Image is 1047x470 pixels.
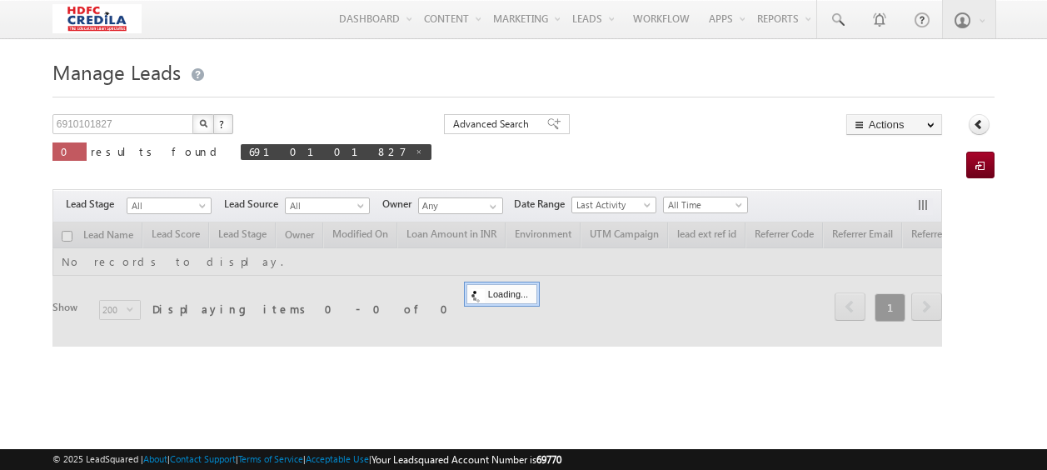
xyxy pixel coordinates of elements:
[846,114,942,135] button: Actions
[536,453,561,466] span: 69770
[418,197,503,214] input: Type to Search
[572,197,651,212] span: Last Activity
[66,197,127,212] span: Lead Stage
[199,119,207,127] img: Search
[481,198,501,215] a: Show All Items
[663,197,748,213] a: All Time
[52,4,142,33] img: Custom Logo
[664,197,743,212] span: All Time
[61,144,78,158] span: 0
[213,114,233,134] button: ?
[52,58,181,85] span: Manage Leads
[91,144,223,158] span: results found
[170,453,236,464] a: Contact Support
[382,197,418,212] span: Owner
[224,197,285,212] span: Lead Source
[453,117,534,132] span: Advanced Search
[52,452,561,467] span: © 2025 LeadSquared | | | | |
[371,453,561,466] span: Your Leadsquared Account Number is
[514,197,571,212] span: Date Range
[306,453,369,464] a: Acceptable Use
[143,453,167,464] a: About
[571,197,656,213] a: Last Activity
[238,453,303,464] a: Terms of Service
[127,197,212,214] a: All
[285,197,370,214] a: All
[127,198,207,213] span: All
[286,198,365,213] span: All
[219,117,227,131] span: ?
[249,144,406,158] span: 6910101827
[466,284,537,304] div: Loading...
